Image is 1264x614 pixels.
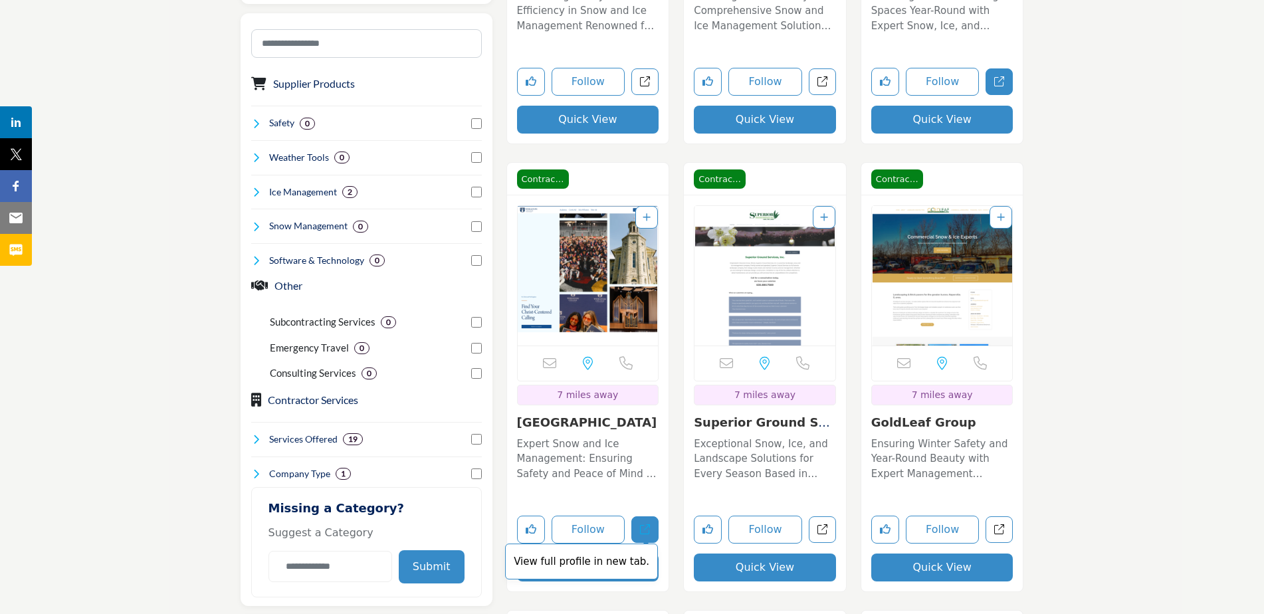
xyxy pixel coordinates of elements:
[305,119,310,128] b: 0
[375,256,379,265] b: 0
[471,255,482,266] input: Select Software & Technology checkbox
[906,516,980,544] button: Follow
[268,501,465,525] h2: Missing a Category?
[820,212,828,223] a: Add To List
[273,76,355,92] button: Supplier Products
[471,434,482,445] input: Select Services Offered checkbox
[518,206,659,346] a: Open Listing in new tab
[360,344,364,353] b: 0
[734,389,795,400] span: 7 miles away
[381,316,396,328] div: 0 Results For Subcontracting Services
[872,206,1013,346] img: GoldLeaf Group
[399,550,465,583] button: Submit
[694,415,836,430] h3: Superior Ground Services, Inc
[694,415,832,444] a: Superior Ground Serv...
[342,186,358,198] div: 2 Results For Ice Management
[986,516,1013,544] a: Open goldleaf-group in new tab
[348,435,358,444] b: 19
[728,516,802,544] button: Follow
[872,206,1013,346] a: Open Listing in new tab
[986,68,1013,96] a: Open american-lawn-and-landscape-co in new tab
[471,221,482,232] input: Select Snow Management checkbox
[269,467,330,480] h4: Company Type: A Company Type refers to the legal structure of a business, such as sole proprietor...
[367,369,371,378] b: 0
[517,415,657,429] a: [GEOGRAPHIC_DATA]
[643,212,651,223] a: Add To List
[471,152,482,163] input: Select Weather Tools checkbox
[871,169,923,189] span: Contractor
[268,392,358,408] button: Contractor Services
[517,415,659,430] h3: Wheaton College
[269,185,337,199] h4: Ice Management: Ice management involves the control, removal, and prevention of ice accumulation ...
[728,68,802,96] button: Follow
[269,151,329,164] h4: Weather Tools: Weather Tools refer to instruments, software, and technologies used to monitor, pr...
[269,254,364,267] h4: Software & Technology: Software & Technology encompasses the development, implementation, and use...
[517,516,545,544] button: Like listing
[517,437,659,482] p: Expert Snow and Ice Management: Ensuring Safety and Peace of Mind All Winter Long The company ope...
[552,68,625,96] button: Follow
[518,206,659,346] img: Wheaton College
[268,551,392,582] input: Category Name
[471,468,482,479] input: Select Company Type checkbox
[809,516,836,544] a: Open superior-ground-services-inc in new tab
[348,187,352,197] b: 2
[512,554,651,569] p: View full profile in new tab.
[471,368,482,379] input: Select Consulting Services checkbox
[694,437,836,482] p: Exceptional Snow, Ice, and Landscape Solutions for Every Season Based in [GEOGRAPHIC_DATA], [US_S...
[694,554,836,581] button: Quick View
[251,29,482,58] input: Search Category
[369,255,385,266] div: 0 Results For Software & Technology
[871,554,1013,581] button: Quick View
[274,278,302,294] button: Other
[354,342,369,354] div: 0 Results For Emergency Travel
[912,389,973,400] span: 7 miles away
[871,433,1013,482] a: Ensuring Winter Safety and Year-Round Beauty with Expert Management Solutions Specializing in com...
[517,169,569,189] span: Contractor
[631,68,659,96] a: Open global-exterior-experts-llc in new tab
[694,68,722,96] button: Like listing
[471,118,482,129] input: Select Safety checkbox
[694,169,746,189] span: Contractor
[517,68,545,96] button: Like listing
[694,206,835,346] a: Open Listing in new tab
[871,415,1013,430] h3: GoldLeaf Group
[871,68,899,96] button: Like listing
[336,468,351,480] div: 1 Results For Company Type
[694,206,835,346] img: Superior Ground Services, Inc
[362,367,377,379] div: 0 Results For Consulting Services
[270,365,356,381] p: Consulting Services: Consulting Services
[300,118,315,130] div: 0 Results For Safety
[268,526,373,539] span: Suggest a Category
[334,152,350,163] div: 0 Results For Weather Tools
[871,106,1013,134] button: Quick View
[269,116,294,130] h4: Safety: Safety refers to the measures, practices, and protocols implemented to protect individual...
[552,516,625,544] button: Follow
[270,314,375,330] p: Subcontracting Services: Subcontracting Services
[358,222,363,231] b: 0
[871,415,976,429] a: GoldLeaf Group
[694,106,836,134] button: Quick View
[386,318,391,327] b: 0
[269,433,338,446] h4: Services Offered: Services Offered refers to the specific products, assistance, or expertise a bu...
[471,343,482,354] input: Select Emergency Travel checkbox
[997,212,1005,223] a: Add To List
[694,516,722,544] button: Like listing
[871,437,1013,482] p: Ensuring Winter Safety and Year-Round Beauty with Expert Management Solutions Specializing in com...
[557,389,618,400] span: 7 miles away
[471,317,482,328] input: Select Subcontracting Services checkbox
[353,221,368,233] div: 0 Results For Snow Management
[343,433,363,445] div: 19 Results For Services Offered
[517,106,659,134] button: Quick View
[694,433,836,482] a: Exceptional Snow, Ice, and Landscape Solutions for Every Season Based in [GEOGRAPHIC_DATA], [US_S...
[471,187,482,197] input: Select Ice Management checkbox
[341,469,346,478] b: 1
[631,516,659,544] a: Open wheaton-college in new tab
[809,68,836,96] a: Open bear-landscape-group-llc in new tab
[269,219,348,233] h4: Snow Management: Snow management involves the removal, relocation, and mitigation of snow accumul...
[270,340,349,356] p: Emergency Travel: Emergency Travel
[906,68,980,96] button: Follow
[517,433,659,482] a: Expert Snow and Ice Management: Ensuring Safety and Peace of Mind All Winter Long The company ope...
